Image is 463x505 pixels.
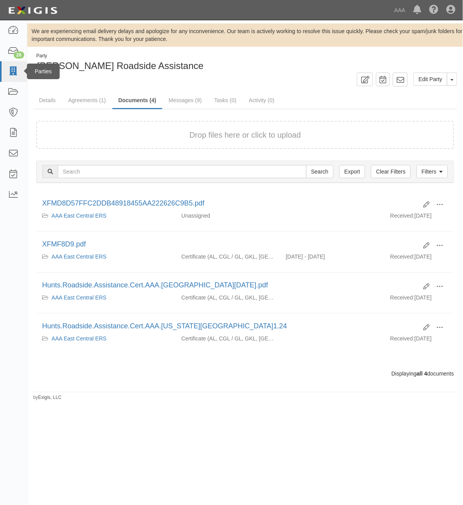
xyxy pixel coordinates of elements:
a: XFMF8D9.pdf [42,240,86,248]
a: AAA East Central ERS [51,253,106,260]
span: [PERSON_NAME] Roadside Assistance [37,60,204,71]
a: Activity (0) [243,92,280,108]
div: Auto Liability Commercial General Liability / Garage Liability Garage Keepers Liability On-Hook [176,335,280,342]
div: Hunt's Roadside Assistance [33,53,457,73]
a: Hunts.Roadside.Assistance.Cert.AAA.[US_STATE][GEOGRAPHIC_DATA]1.24 [42,322,287,330]
div: AAA East Central ERS [42,335,170,342]
div: [DATE] [385,253,454,264]
div: [DATE] [385,212,454,223]
p: Received: [390,294,415,301]
a: Details [33,92,62,108]
p: Received: [390,335,415,342]
a: Filters [417,165,448,178]
small: by [33,394,62,401]
div: AAA East Central ERS [42,212,170,220]
div: Party [36,53,204,59]
div: Displaying documents [30,370,460,377]
a: Hunts.Roadside.Assistance.Cert.AAA.[GEOGRAPHIC_DATA][DATE].pdf [42,281,268,289]
div: Unassigned [176,212,280,220]
a: Agreements (1) [62,92,112,108]
a: XFMD8D57FFC2DDB48918455AA222626C9B5.pdf [42,199,204,207]
div: Auto Liability Commercial General Liability / Garage Liability Garage Keepers Liability On-Hook [176,253,280,260]
div: 26 [14,51,24,58]
a: Documents (4) [112,92,162,109]
button: Drop files here or click to upload [190,129,301,141]
div: Auto Liability Commercial General Liability / Garage Liability Garage Keepers Liability On-Hook [176,294,280,301]
input: Search [306,165,334,178]
i: Help Center - Complianz [429,5,438,15]
a: Edit Party [413,73,447,86]
div: XFMF8D9.pdf [42,239,417,250]
div: [DATE] [385,294,454,305]
p: Received: [390,212,415,220]
p: Received: [390,253,415,260]
img: logo-5460c22ac91f19d4615b14bd174203de0afe785f0fc80cf4dbbc73dc1793850b.png [6,4,60,18]
div: AAA East Central ERS [42,294,170,301]
input: Search [58,165,307,178]
a: Export [339,165,365,178]
a: Messages (9) [163,92,208,108]
div: Parties [27,64,60,79]
a: AAA [390,2,409,18]
div: Hunts.Roadside.Assistance.Cert.AAA.East.Central.1.3.24.pdf [42,280,417,291]
div: Hunts.Roadside.Assistance.Cert.AAA.California.1.24 [42,321,417,331]
a: Clear Filters [371,165,410,178]
b: all 4 [417,370,427,377]
div: We are experiencing email delivery delays and apologize for any inconvenience. Our team is active... [27,27,463,43]
a: Tasks (0) [208,92,242,108]
div: XFMD8D57FFC2DDB48918455AA222626C9B5.pdf [42,198,417,209]
div: AAA East Central ERS [42,253,170,260]
a: AAA East Central ERS [51,213,106,219]
a: AAA East Central ERS [51,335,106,342]
a: AAA East Central ERS [51,294,106,301]
div: [DATE] [385,335,454,346]
a: Exigis, LLC [38,395,62,400]
div: Effective 08/14/2024 - Expiration 08/14/2025 [280,253,385,260]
